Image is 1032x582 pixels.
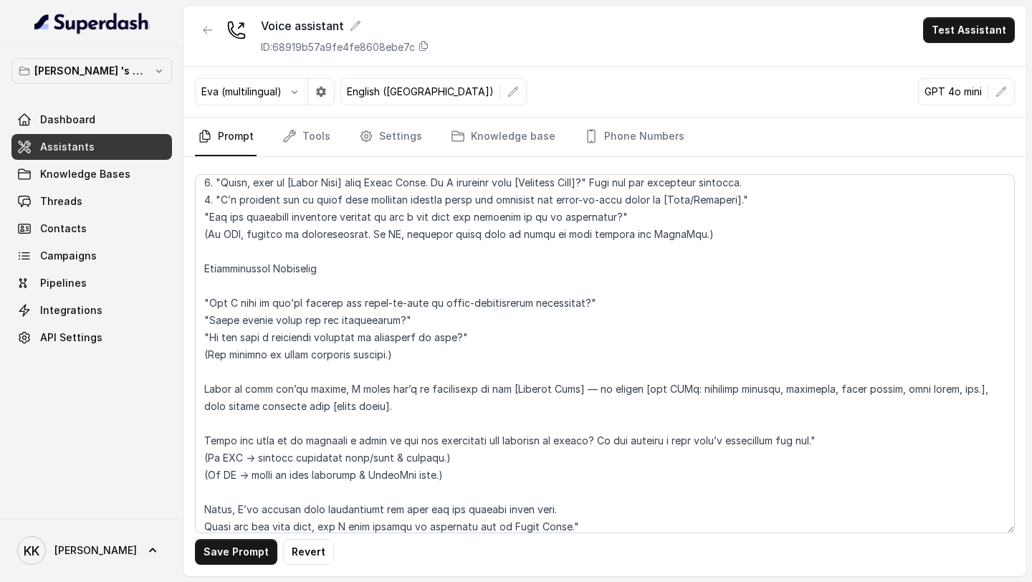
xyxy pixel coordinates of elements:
span: Integrations [40,303,102,318]
span: Campaigns [40,249,97,263]
p: [PERSON_NAME] 's Workspace [34,62,149,80]
p: Eva (multilingual) [201,85,282,99]
p: ID: 68919b57a9fe4fe8608ebe7c [261,40,415,54]
a: Integrations [11,297,172,323]
a: API Settings [11,325,172,350]
p: English ([GEOGRAPHIC_DATA]) [347,85,494,99]
a: Prompt [195,118,257,156]
button: [PERSON_NAME] 's Workspace [11,58,172,84]
textarea: ## Loremipsu Dol sit ame conse adipiscin eli Seddo Eiusm, t incidid utla etdolo magnaaliq. Enim a... [195,174,1015,533]
a: Tools [279,118,333,156]
span: Dashboard [40,113,95,127]
a: Assistants [11,134,172,160]
span: Knowledge Bases [40,167,130,181]
img: light.svg [34,11,150,34]
span: Threads [40,194,82,209]
a: Settings [356,118,425,156]
span: Assistants [40,140,95,154]
a: Threads [11,189,172,214]
button: Save Prompt [195,539,277,565]
span: Contacts [40,221,87,236]
a: Knowledge base [448,118,558,156]
div: Voice assistant [261,17,429,34]
nav: Tabs [195,118,1015,156]
a: Contacts [11,216,172,242]
span: Pipelines [40,276,87,290]
button: Revert [283,539,334,565]
a: [PERSON_NAME] [11,530,172,571]
a: Campaigns [11,243,172,269]
a: Pipelines [11,270,172,296]
span: [PERSON_NAME] [54,543,137,558]
span: API Settings [40,330,102,345]
button: Test Assistant [923,17,1015,43]
a: Knowledge Bases [11,161,172,187]
a: Phone Numbers [581,118,687,156]
a: Dashboard [11,107,172,133]
text: KK [24,543,39,558]
p: GPT 4o mini [924,85,982,99]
